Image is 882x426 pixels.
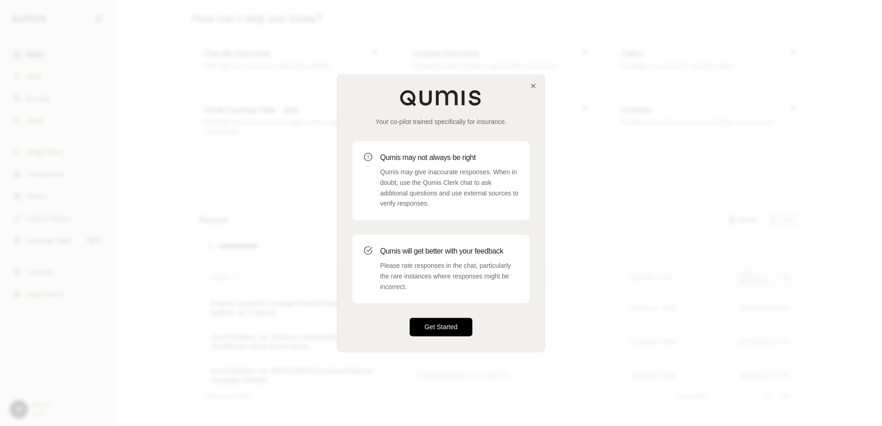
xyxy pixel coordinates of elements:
[380,260,518,292] p: Please rate responses in the chat, particularly the rare instances where responses might be incor...
[352,117,530,126] p: Your co-pilot trained specifically for insurance.
[380,152,518,163] h3: Qumis may not always be right
[380,167,518,209] p: Qumis may give inaccurate responses. When in doubt, use the Qumis Clerk chat to ask additional qu...
[380,246,518,257] h3: Qumis will get better with your feedback
[410,318,472,337] button: Get Started
[399,89,483,106] img: Qumis Logo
